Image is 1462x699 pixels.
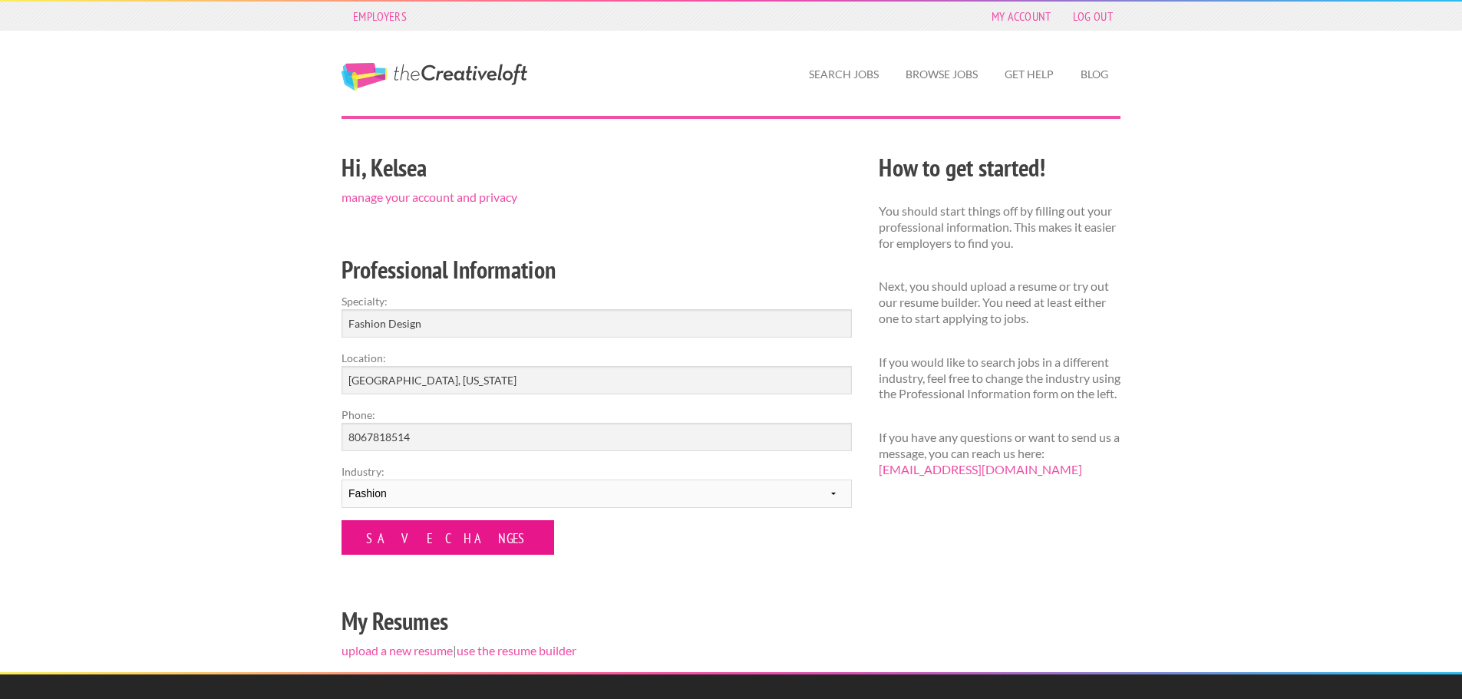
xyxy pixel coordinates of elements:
[342,604,852,638] h2: My Resumes
[1068,57,1120,92] a: Blog
[342,252,852,287] h2: Professional Information
[342,293,852,309] label: Specialty:
[879,203,1120,251] p: You should start things off by filling out your professional information. This makes it easier fo...
[342,63,527,91] a: The Creative Loft
[1065,5,1120,27] a: Log Out
[797,57,891,92] a: Search Jobs
[342,190,517,204] a: manage your account and privacy
[342,150,852,185] h2: Hi, Kelsea
[342,366,852,394] input: e.g. New York, NY
[342,407,852,423] label: Phone:
[342,643,453,658] a: upload a new resume
[342,520,554,555] input: Save Changes
[893,57,990,92] a: Browse Jobs
[879,430,1120,477] p: If you have any questions or want to send us a message, you can reach us here:
[342,463,852,480] label: Industry:
[879,462,1082,476] a: [EMAIL_ADDRESS][DOMAIN_NAME]
[457,643,576,658] a: use the resume builder
[345,5,414,27] a: Employers
[328,148,866,672] div: |
[992,57,1066,92] a: Get Help
[879,279,1120,326] p: Next, you should upload a resume or try out our resume builder. You need at least either one to s...
[879,150,1120,185] h2: How to get started!
[342,423,852,451] input: Optional
[879,354,1120,402] p: If you would like to search jobs in a different industry, feel free to change the industry using ...
[984,5,1059,27] a: My Account
[342,350,852,366] label: Location:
